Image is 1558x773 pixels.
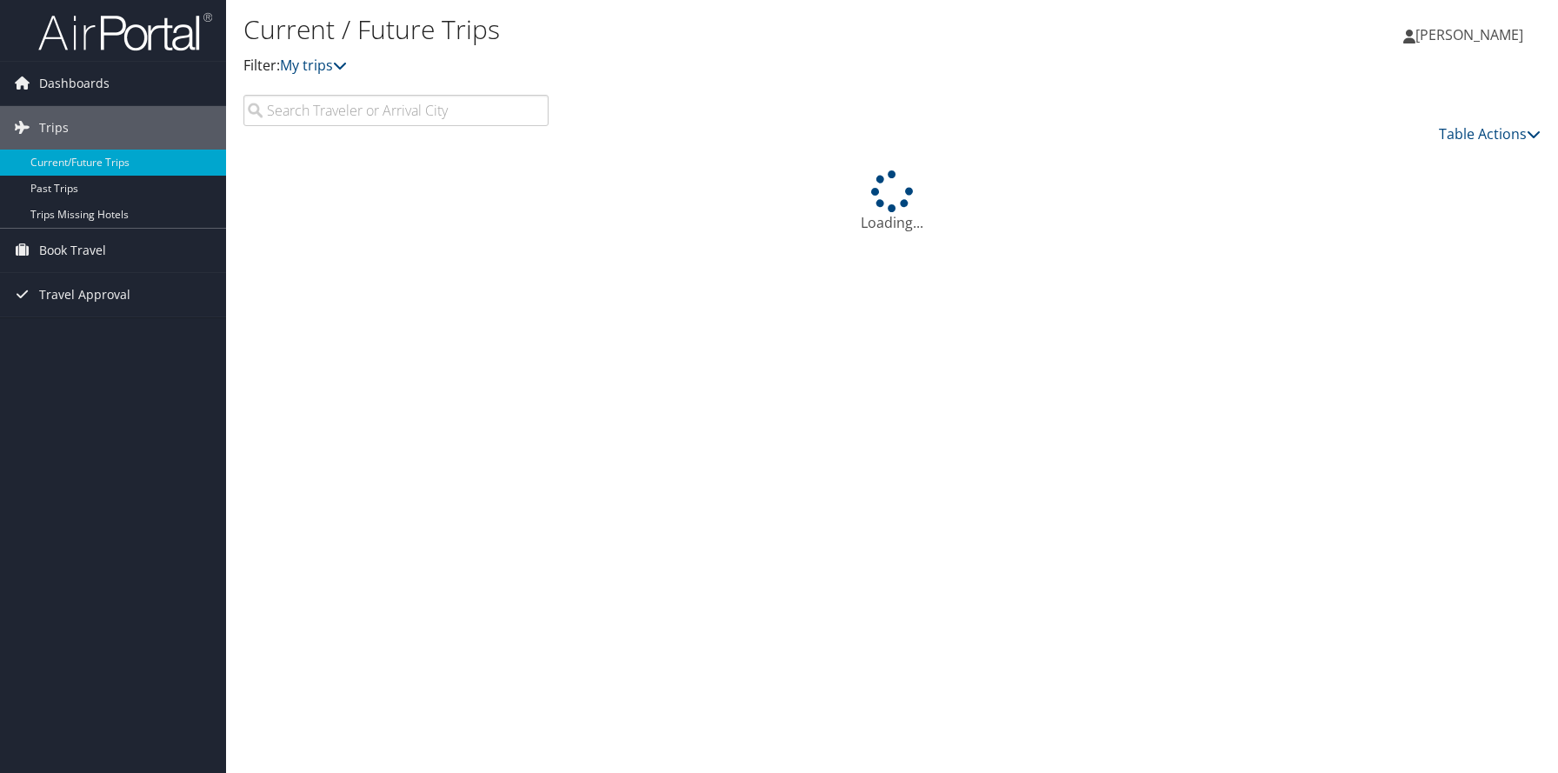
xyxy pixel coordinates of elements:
h1: Current / Future Trips [243,11,1109,48]
img: airportal-logo.png [38,11,212,52]
input: Search Traveler or Arrival City [243,95,549,126]
a: [PERSON_NAME] [1403,9,1541,61]
div: Loading... [243,170,1541,233]
span: Trips [39,106,69,150]
span: Dashboards [39,62,110,105]
a: My trips [280,56,347,75]
span: Travel Approval [39,273,130,317]
p: Filter: [243,55,1109,77]
span: [PERSON_NAME] [1415,25,1523,44]
a: Table Actions [1439,124,1541,143]
span: Book Travel [39,229,106,272]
